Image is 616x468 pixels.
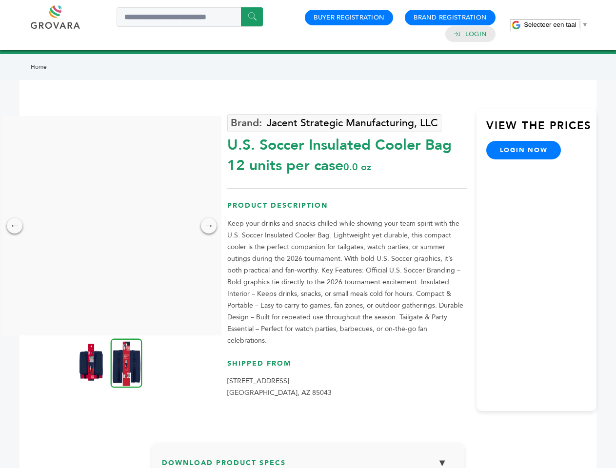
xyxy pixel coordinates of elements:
img: U.S. Soccer Insulated Cooler Bag 12 units per case 0.0 oz [111,338,142,388]
a: Selecteer een taal​ [524,21,588,28]
span: ▼ [582,21,588,28]
span: Selecteer een taal [524,21,576,28]
a: login now [486,141,561,159]
span: ​ [579,21,579,28]
input: Search a product or brand... [117,7,263,27]
p: Keep your drinks and snacks chilled while showing your team spirit with the U.S. Soccer Insulated... [227,218,467,347]
div: → [201,218,217,234]
a: Jacent Strategic Manufacturing, LLC [227,114,441,132]
div: ← [7,218,22,234]
a: Home [31,63,47,71]
h3: Product Description [227,201,467,218]
img: U.S. Soccer Insulated Cooler Bag 12 units per case 0.0 oz [79,343,103,382]
div: U.S. Soccer Insulated Cooler Bag 12 units per case [227,130,467,176]
a: Brand Registration [414,13,487,22]
p: [STREET_ADDRESS] [GEOGRAPHIC_DATA], AZ 85043 [227,375,467,399]
span: 0.0 oz [343,160,371,174]
h3: Shipped From [227,359,467,376]
a: Login [465,30,487,39]
a: Buyer Registration [314,13,384,22]
h3: View the Prices [486,118,596,141]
